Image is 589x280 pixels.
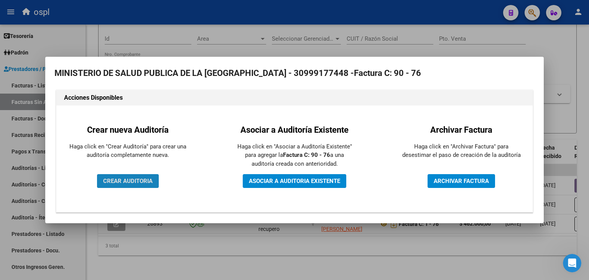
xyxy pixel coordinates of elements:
button: CREAR AUDITORIA [97,174,159,188]
p: Haga click en "Asociar a Auditoría Existente" para agregar la a una auditoría creada con anterior... [235,142,354,168]
span: CREAR AUDITORIA [103,178,153,184]
h1: Acciones Disponibles [64,93,525,102]
span: ARCHIVAR FACTURA [434,178,489,184]
button: ARCHIVAR FACTURA [428,174,495,188]
h2: Crear nueva Auditoría [68,124,187,136]
h2: Archivar Factura [402,124,521,136]
h2: MINISTERIO DE SALUD PUBLICA DE LA [GEOGRAPHIC_DATA] - 30999177448 - [54,66,535,81]
button: ASOCIAR A AUDITORIA EXISTENTE [243,174,346,188]
p: Haga click en "Archivar Factura" para desestimar el paso de creación de la auditoría [402,142,521,160]
p: Haga click en "Crear Auditoría" para crear una auditoría completamente nueva. [68,142,187,160]
strong: Factura C: 90 - 76 [354,68,421,78]
span: ASOCIAR A AUDITORIA EXISTENTE [249,178,340,184]
h2: Asociar a Auditoría Existente [235,124,354,136]
strong: Factura C: 90 - 76 [283,152,330,158]
iframe: Intercom live chat [563,254,581,272]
